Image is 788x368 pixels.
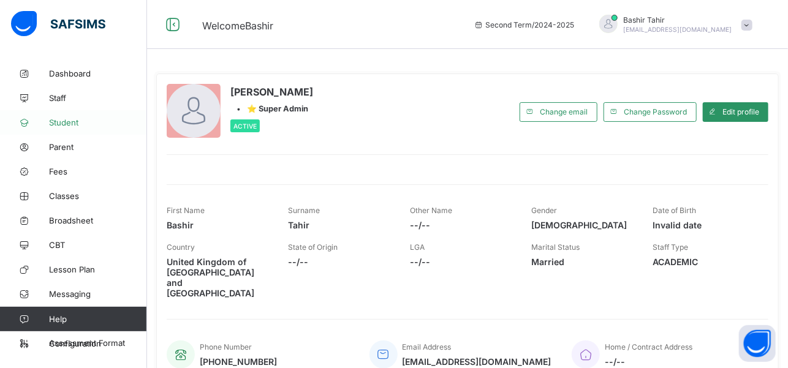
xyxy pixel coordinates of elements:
span: Configuration [49,339,146,348]
span: Bashir Tahir [624,15,732,24]
span: Messaging [49,289,147,299]
div: • [230,104,313,113]
span: Change Password [624,107,687,116]
span: session/term information [474,20,575,29]
span: Staff Type [653,242,689,252]
span: Help [49,314,146,324]
span: [EMAIL_ADDRESS][DOMAIN_NAME] [624,26,732,33]
img: safsims [11,11,105,37]
span: Dashboard [49,69,147,78]
div: BashirTahir [587,15,759,35]
span: Parent [49,142,147,152]
span: Other Name [410,206,452,215]
button: Open asap [739,325,776,362]
span: Date of Birth [653,206,697,215]
span: Gender [531,206,557,215]
span: --/-- [288,257,391,267]
span: First Name [167,206,205,215]
span: Fees [49,167,147,176]
span: [DEMOGRAPHIC_DATA] [531,220,634,230]
span: Active [233,122,257,130]
span: Marital Status [531,242,580,252]
span: Email Address [403,342,452,351]
span: Student [49,118,147,127]
span: Staff [49,93,147,103]
span: Tahir [288,220,391,230]
span: Edit profile [722,107,759,116]
span: --/-- [410,257,513,267]
span: [EMAIL_ADDRESS][DOMAIN_NAME] [403,356,551,367]
span: [PERSON_NAME] [230,86,313,98]
span: Country [167,242,195,252]
span: Change email [540,107,588,116]
span: Surname [288,206,320,215]
span: State of Origin [288,242,338,252]
span: --/-- [410,220,513,230]
span: United Kingdom of [GEOGRAPHIC_DATA] and [GEOGRAPHIC_DATA] [167,257,270,298]
span: Classes [49,191,147,201]
span: Married [531,257,634,267]
span: LGA [410,242,425,252]
span: Phone Number [200,342,252,351]
span: Invalid date [653,220,756,230]
span: Home / Contract Address [605,342,692,351]
span: ACADEMIC [653,257,756,267]
span: Welcome Bashir [202,20,273,32]
span: [PHONE_NUMBER] [200,356,277,367]
span: CBT [49,240,147,250]
span: Bashir [167,220,270,230]
span: ⭐ Super Admin [247,104,308,113]
span: Lesson Plan [49,265,147,274]
span: Broadsheet [49,216,147,225]
span: --/-- [605,356,692,367]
